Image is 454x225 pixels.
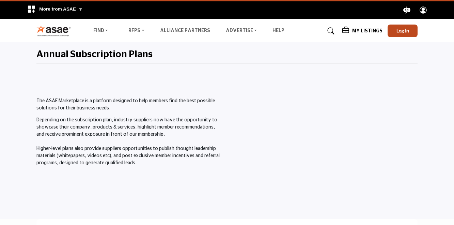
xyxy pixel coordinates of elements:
[272,28,284,33] a: Help
[388,25,418,37] button: Log In
[36,49,153,61] h2: Annual Subscription Plans
[89,26,113,36] a: Find
[221,26,262,36] a: Advertise
[39,6,83,12] span: More from ASAE
[342,27,382,35] div: My Listings
[160,28,210,33] a: Alliance Partners
[231,97,418,203] iframe: Master the ASAE Marketplace and Start by Claiming Your Listing
[36,25,74,36] img: Site Logo
[352,28,382,34] h5: My Listings
[36,117,223,167] p: Depending on the subscription plan, industry suppliers now have the opportunity to showcase their...
[321,26,339,36] a: Search
[124,26,149,36] a: RFPs
[396,28,409,33] span: Log In
[23,1,87,19] div: More from ASAE
[36,97,223,112] p: The ASAE Marketplace is a platform designed to help members find the best possible solutions for ...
